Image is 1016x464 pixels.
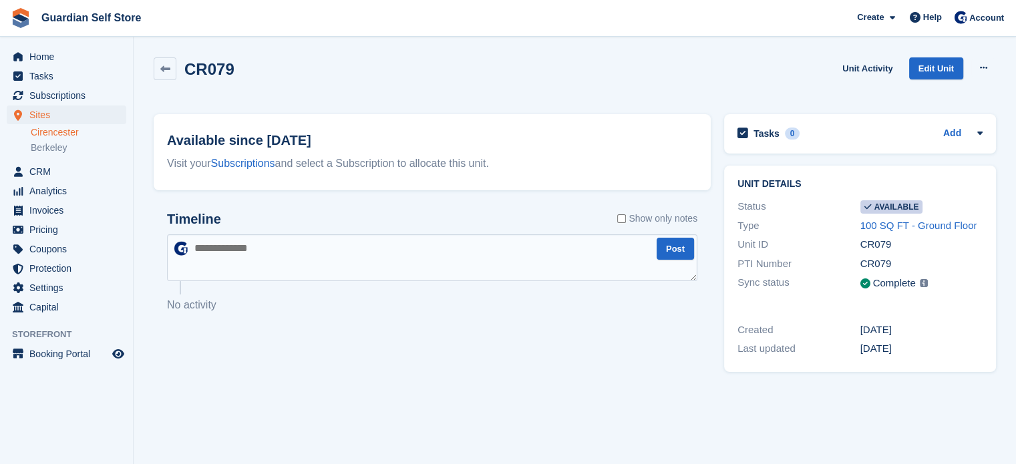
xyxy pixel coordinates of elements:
[11,8,31,28] img: stora-icon-8386f47178a22dfd0bd8f6a31ec36ba5ce8667c1dd55bd0f319d3a0aa187defe.svg
[29,298,110,316] span: Capital
[7,201,126,220] a: menu
[969,11,1004,25] span: Account
[920,279,928,287] img: icon-info-grey-7440780725fd019a000dd9b08b2336e03edf1995a4989e88bcd33f0948082b44.svg
[617,212,697,226] label: Show only notes
[860,341,983,357] div: [DATE]
[857,11,884,24] span: Create
[954,11,967,24] img: Tom Scott
[7,47,126,66] a: menu
[167,130,697,150] h2: Available since [DATE]
[7,105,126,124] a: menu
[737,341,860,357] div: Last updated
[29,86,110,105] span: Subscriptions
[29,278,110,297] span: Settings
[167,297,697,313] p: No activity
[873,276,916,291] div: Complete
[29,259,110,278] span: Protection
[860,200,923,214] span: Available
[29,220,110,239] span: Pricing
[7,278,126,297] a: menu
[29,240,110,258] span: Coupons
[7,182,126,200] a: menu
[7,86,126,105] a: menu
[737,179,983,190] h2: Unit details
[211,158,275,169] a: Subscriptions
[174,241,188,256] img: Tom Scott
[12,328,133,341] span: Storefront
[29,67,110,85] span: Tasks
[7,298,126,316] a: menu
[943,126,961,142] a: Add
[860,237,983,252] div: CR079
[7,259,126,278] a: menu
[737,322,860,338] div: Created
[909,57,963,79] a: Edit Unit
[785,128,800,140] div: 0
[36,7,146,29] a: Guardian Self Store
[737,237,860,252] div: Unit ID
[29,344,110,363] span: Booking Portal
[31,126,126,139] a: Cirencester
[737,199,860,214] div: Status
[29,201,110,220] span: Invoices
[7,162,126,181] a: menu
[110,346,126,362] a: Preview store
[167,212,221,227] h2: Timeline
[7,220,126,239] a: menu
[860,256,983,272] div: CR079
[737,275,860,292] div: Sync status
[7,240,126,258] a: menu
[184,60,234,78] h2: CR079
[29,47,110,66] span: Home
[29,182,110,200] span: Analytics
[7,67,126,85] a: menu
[737,256,860,272] div: PTI Number
[617,212,626,226] input: Show only notes
[29,162,110,181] span: CRM
[657,238,694,260] button: Post
[860,322,983,338] div: [DATE]
[923,11,942,24] span: Help
[29,105,110,124] span: Sites
[860,220,977,231] a: 100 SQ FT - Ground Floor
[753,128,780,140] h2: Tasks
[837,57,898,79] a: Unit Activity
[31,142,126,154] a: Berkeley
[7,344,126,363] a: menu
[737,218,860,234] div: Type
[167,156,697,172] div: Visit your and select a Subscription to allocate this unit.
